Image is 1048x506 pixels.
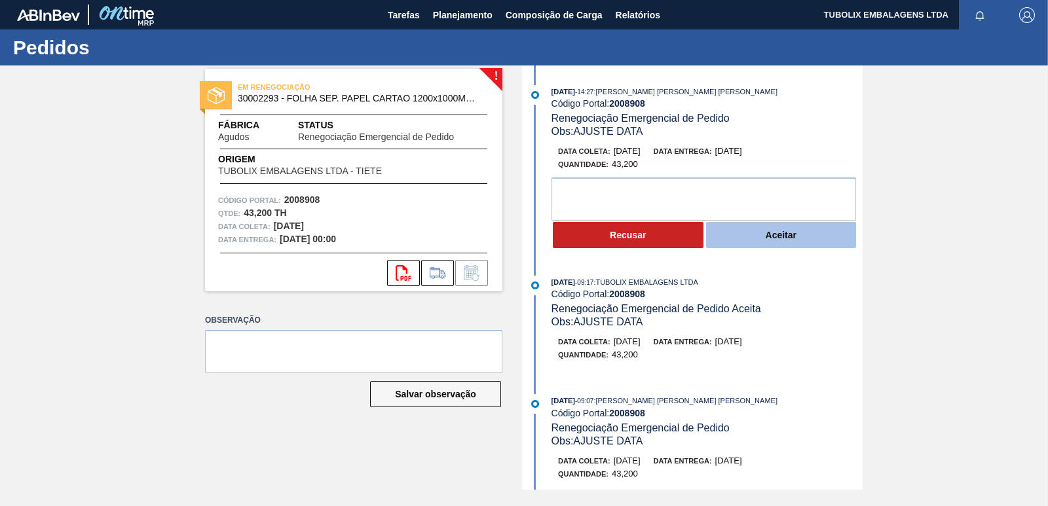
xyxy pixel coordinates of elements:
[218,132,249,142] span: Agudos
[614,456,641,465] span: [DATE]
[558,470,608,478] span: Quantidade :
[575,88,593,96] span: - 14:27
[552,397,575,405] span: [DATE]
[609,289,645,299] strong: 2008908
[298,118,489,132] span: Status
[553,222,703,248] button: Recusar
[218,233,276,246] span: Data entrega:
[218,220,271,233] span: Data coleta:
[715,336,742,346] span: [DATE]
[455,260,488,286] div: Informar alteração no pedido
[558,147,610,155] span: Data coleta:
[208,87,225,104] img: status
[959,6,1001,24] button: Notificações
[654,147,712,155] span: Data entrega:
[238,94,476,103] span: 30002293 - FOLHA SEP. PAPEL CARTAO 1200x1000M 350g
[552,422,730,433] span: Renegociação Emergencial de Pedido
[715,456,742,465] span: [DATE]
[654,338,712,346] span: Data entrega:
[17,9,80,21] img: TNhmsLtSVTkK8tSr43FrP2fwEKptu5GPRR3wAAAABJRU5ErkJggg==
[715,146,742,156] span: [DATE]
[614,146,641,156] span: [DATE]
[558,338,610,346] span: Data coleta:
[575,397,593,405] span: - 09:07
[558,457,610,465] span: Data coleta:
[205,311,502,330] label: Observação
[531,91,539,99] img: atual
[558,351,608,359] span: Quantidade :
[552,278,575,286] span: [DATE]
[654,457,712,465] span: Data entrega:
[238,81,421,94] span: EM RENEGOCIAÇÃO
[218,207,240,220] span: Qtde :
[593,278,698,286] span: : TUBOLIX EMBALAGENS LTDA
[552,316,643,327] span: Obs: AJUSTE DATA
[552,88,575,96] span: [DATE]
[552,126,643,137] span: Obs: AJUSTE DATA
[552,98,863,109] div: Código Portal:
[609,98,645,109] strong: 2008908
[370,381,501,407] button: Salvar observação
[612,469,638,479] span: 43,200
[387,260,420,286] div: Abrir arquivo PDF
[280,234,336,244] strong: [DATE] 00:00
[218,153,419,166] span: Origem
[388,7,420,23] span: Tarefas
[558,160,608,168] span: Quantidade :
[531,281,539,289] img: atual
[552,289,863,299] div: Código Portal:
[612,350,638,359] span: 43,200
[13,40,246,55] h1: Pedidos
[609,408,645,418] strong: 2008908
[706,222,857,248] button: Aceitar
[593,397,777,405] span: : [PERSON_NAME] [PERSON_NAME] [PERSON_NAME]
[1019,7,1035,23] img: Logout
[433,7,493,23] span: Planejamento
[552,303,761,314] span: Renegociação Emergencial de Pedido Aceita
[218,166,382,176] span: TUBOLIX EMBALAGENS LTDA - TIETE
[593,88,777,96] span: : [PERSON_NAME] [PERSON_NAME] [PERSON_NAME]
[552,435,643,446] span: Obs: AJUSTE DATA
[244,208,286,218] strong: 43,200 TH
[298,132,454,142] span: Renegociação Emergencial de Pedido
[218,194,281,207] span: Código Portal:
[531,400,539,408] img: atual
[506,7,603,23] span: Composição de Carga
[612,159,638,169] span: 43,200
[616,7,660,23] span: Relatórios
[552,408,863,418] div: Código Portal:
[218,118,290,132] span: Fábrica
[274,221,304,231] strong: [DATE]
[284,194,320,205] strong: 2008908
[614,336,641,346] span: [DATE]
[575,279,593,286] span: - 09:17
[421,260,454,286] div: Ir para Composição de Carga
[552,113,730,124] span: Renegociação Emergencial de Pedido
